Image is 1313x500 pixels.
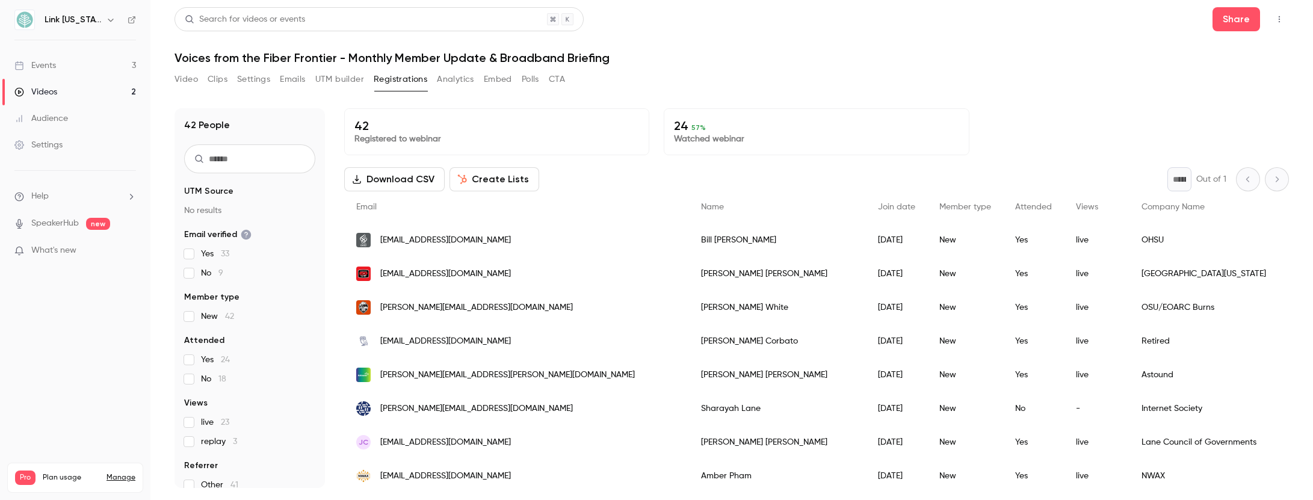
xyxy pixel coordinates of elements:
[356,267,371,281] img: sou.edu
[380,335,511,348] span: [EMAIL_ADDRESS][DOMAIN_NAME]
[689,358,866,392] div: [PERSON_NAME] [PERSON_NAME]
[344,167,445,191] button: Download CSV
[233,437,237,446] span: 3
[14,60,56,72] div: Events
[701,203,724,211] span: Name
[450,167,539,191] button: Create Lists
[866,392,927,425] div: [DATE]
[927,324,1003,358] div: New
[31,244,76,257] span: What's new
[866,459,927,493] div: [DATE]
[184,185,233,197] span: UTM Source
[437,70,474,89] button: Analytics
[1064,358,1129,392] div: live
[356,368,371,382] img: astound.com
[184,205,315,217] p: No results
[184,229,252,241] span: Email verified
[354,119,639,133] p: 42
[927,223,1003,257] div: New
[221,418,229,427] span: 23
[689,223,866,257] div: Bill [PERSON_NAME]
[689,291,866,324] div: [PERSON_NAME] White
[1213,7,1260,31] button: Share
[201,354,230,366] span: Yes
[1003,257,1064,291] div: Yes
[201,479,238,491] span: Other
[315,70,364,89] button: UTM builder
[201,267,223,279] span: No
[356,203,377,211] span: Email
[175,70,198,89] button: Video
[927,392,1003,425] div: New
[221,250,229,258] span: 33
[927,425,1003,459] div: New
[1142,203,1205,211] span: Company Name
[380,268,511,280] span: [EMAIL_ADDRESS][DOMAIN_NAME]
[1196,173,1226,185] p: Out of 1
[86,218,110,230] span: new
[549,70,565,89] button: CTA
[689,425,866,459] div: [PERSON_NAME] [PERSON_NAME]
[201,248,229,260] span: Yes
[184,460,218,472] span: Referrer
[356,334,371,348] img: alumni.rice.edu
[201,310,234,323] span: New
[1015,203,1052,211] span: Attended
[356,469,371,483] img: nwax.net
[1003,358,1064,392] div: Yes
[380,234,511,247] span: [EMAIL_ADDRESS][DOMAIN_NAME]
[1076,203,1098,211] span: Views
[1003,459,1064,493] div: Yes
[230,481,238,489] span: 41
[674,133,959,145] p: Watched webinar
[31,217,79,230] a: SpeakerHub
[1064,257,1129,291] div: live
[522,70,539,89] button: Polls
[689,324,866,358] div: [PERSON_NAME] Corbato
[866,223,927,257] div: [DATE]
[866,291,927,324] div: [DATE]
[221,356,230,364] span: 24
[689,392,866,425] div: Sharayah Lane
[1270,10,1289,29] button: Top Bar Actions
[184,118,230,132] h1: 42 People
[380,369,635,381] span: [PERSON_NAME][EMAIL_ADDRESS][PERSON_NAME][DOMAIN_NAME]
[14,139,63,151] div: Settings
[354,133,639,145] p: Registered to webinar
[184,185,315,491] section: facet-groups
[107,473,135,483] a: Manage
[866,425,927,459] div: [DATE]
[14,190,136,203] li: help-dropdown-opener
[31,190,49,203] span: Help
[1064,324,1129,358] div: live
[878,203,915,211] span: Join date
[201,373,226,385] span: No
[201,416,229,428] span: live
[184,291,239,303] span: Member type
[225,312,234,321] span: 42
[380,436,511,449] span: [EMAIL_ADDRESS][DOMAIN_NAME]
[184,335,224,347] span: Attended
[1064,392,1129,425] div: -
[689,459,866,493] div: Amber Pham
[1003,392,1064,425] div: No
[927,459,1003,493] div: New
[689,257,866,291] div: [PERSON_NAME] [PERSON_NAME]
[356,233,371,247] img: ohsu.edu
[484,70,512,89] button: Embed
[674,119,959,133] p: 24
[866,257,927,291] div: [DATE]
[43,473,99,483] span: Plan usage
[1003,291,1064,324] div: Yes
[45,14,101,26] h6: Link [US_STATE]
[175,51,1289,65] h1: Voices from the Fiber Frontier - Monthly Member Update & Broadband Briefing
[1064,223,1129,257] div: live
[208,70,227,89] button: Clips
[380,301,573,314] span: [PERSON_NAME][EMAIL_ADDRESS][DOMAIN_NAME]
[374,70,427,89] button: Registrations
[1003,223,1064,257] div: Yes
[927,257,1003,291] div: New
[1064,459,1129,493] div: live
[218,375,226,383] span: 18
[356,300,371,315] img: oregonstate.edu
